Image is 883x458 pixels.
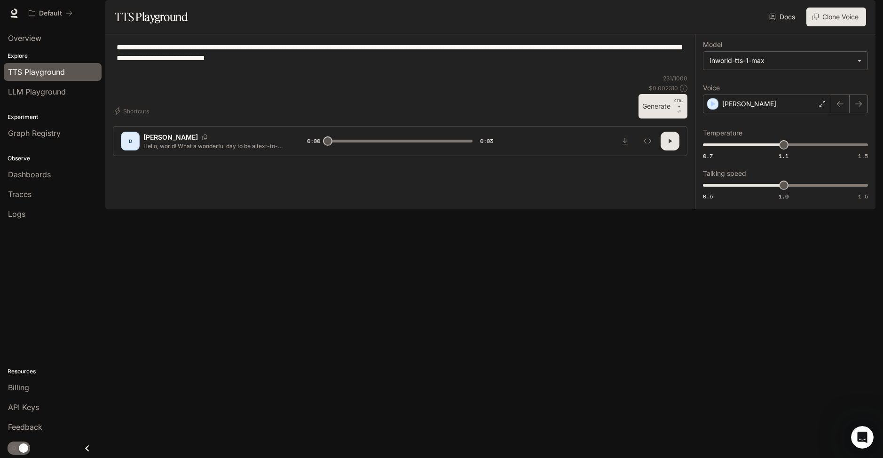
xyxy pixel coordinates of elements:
h1: TTS Playground [115,8,188,26]
span: 1.0 [779,192,788,200]
p: Voice [703,85,720,91]
div: D [123,134,138,149]
button: Shortcuts [113,103,153,118]
span: 1.1 [779,152,788,160]
span: 0.7 [703,152,713,160]
p: Default [39,9,62,17]
p: CTRL + [674,98,684,109]
span: 0.5 [703,192,713,200]
span: 1.5 [858,152,868,160]
div: inworld-tts-1-max [703,52,867,70]
iframe: Intercom live chat [851,426,874,449]
p: 231 / 1000 [663,74,687,82]
p: Talking speed [703,170,746,177]
p: $ 0.002310 [649,84,678,92]
button: Download audio [615,132,634,150]
p: ⏎ [674,98,684,115]
span: 0:03 [480,136,493,146]
button: Clone Voice [806,8,866,26]
span: 1.5 [858,192,868,200]
button: GenerateCTRL +⏎ [639,94,687,118]
button: Inspect [638,132,657,150]
p: Model [703,41,722,48]
p: [PERSON_NAME] [143,133,198,142]
a: Docs [767,8,799,26]
span: 0:00 [307,136,320,146]
button: Copy Voice ID [198,134,211,140]
button: All workspaces [24,4,77,23]
p: [PERSON_NAME] [722,99,776,109]
p: Hello, world! What a wonderful day to be a text-to-speech model! [143,142,284,150]
div: inworld-tts-1-max [710,56,852,65]
p: Temperature [703,130,742,136]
